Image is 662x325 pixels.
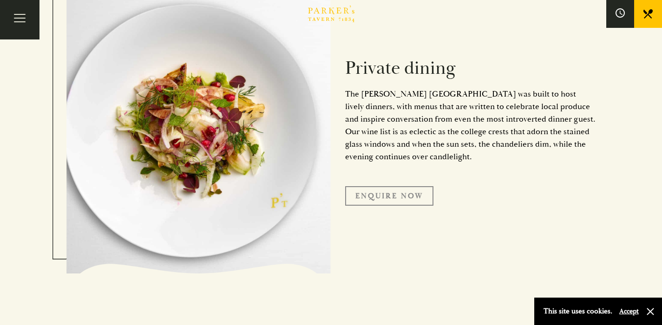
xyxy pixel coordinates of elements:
p: The [PERSON_NAME] [GEOGRAPHIC_DATA] was built to host lively dinners, with menus that are written... [345,88,596,163]
button: Accept [619,307,639,316]
p: This site uses cookies. [544,305,612,318]
button: Close and accept [646,307,655,316]
h2: Private dining [345,57,596,79]
a: Enquire Now [345,186,433,206]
